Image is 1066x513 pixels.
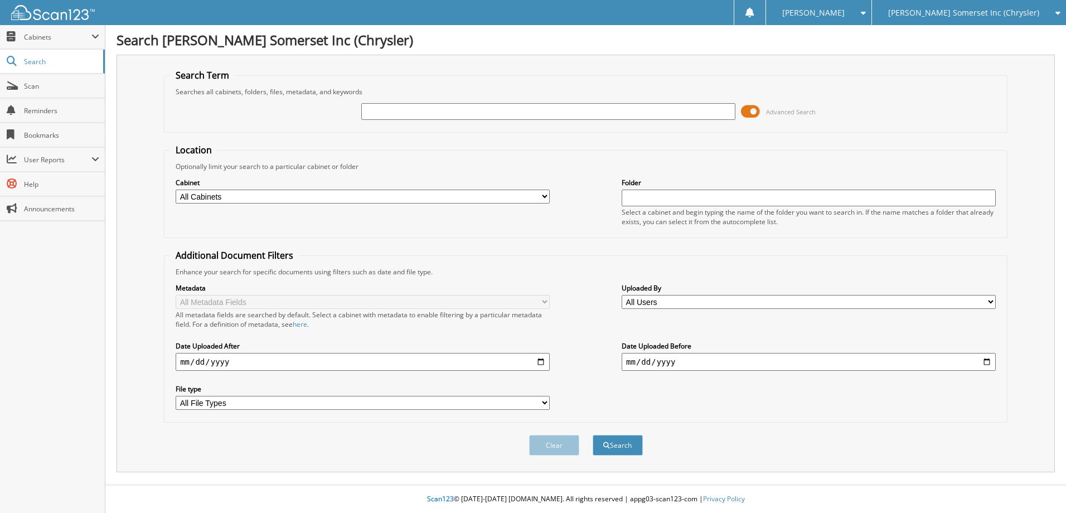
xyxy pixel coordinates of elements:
[622,207,996,226] div: Select a cabinet and begin typing the name of the folder you want to search in. If the name match...
[24,32,91,42] span: Cabinets
[1010,459,1066,513] iframe: Chat Widget
[170,144,217,156] legend: Location
[766,108,816,116] span: Advanced Search
[117,31,1055,49] h1: Search [PERSON_NAME] Somerset Inc (Chrysler)
[11,5,95,20] img: scan123-logo-white.svg
[622,353,996,371] input: end
[622,178,996,187] label: Folder
[170,87,1001,96] div: Searches all cabinets, folders, files, metadata, and keywords
[176,384,550,394] label: File type
[170,249,299,262] legend: Additional Document Filters
[24,155,91,164] span: User Reports
[24,180,99,189] span: Help
[888,9,1039,16] span: [PERSON_NAME] Somerset Inc (Chrysler)
[24,81,99,91] span: Scan
[622,283,996,293] label: Uploaded By
[170,162,1001,171] div: Optionally limit your search to a particular cabinet or folder
[176,353,550,371] input: start
[593,435,643,456] button: Search
[782,9,845,16] span: [PERSON_NAME]
[622,341,996,351] label: Date Uploaded Before
[176,178,550,187] label: Cabinet
[703,494,745,504] a: Privacy Policy
[176,283,550,293] label: Metadata
[170,69,235,81] legend: Search Term
[24,106,99,115] span: Reminders
[293,320,307,329] a: here
[170,267,1001,277] div: Enhance your search for specific documents using filters such as date and file type.
[24,57,98,66] span: Search
[176,310,550,329] div: All metadata fields are searched by default. Select a cabinet with metadata to enable filtering b...
[529,435,579,456] button: Clear
[176,341,550,351] label: Date Uploaded After
[24,130,99,140] span: Bookmarks
[24,204,99,214] span: Announcements
[105,486,1066,513] div: © [DATE]-[DATE] [DOMAIN_NAME]. All rights reserved | appg03-scan123-com |
[427,494,454,504] span: Scan123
